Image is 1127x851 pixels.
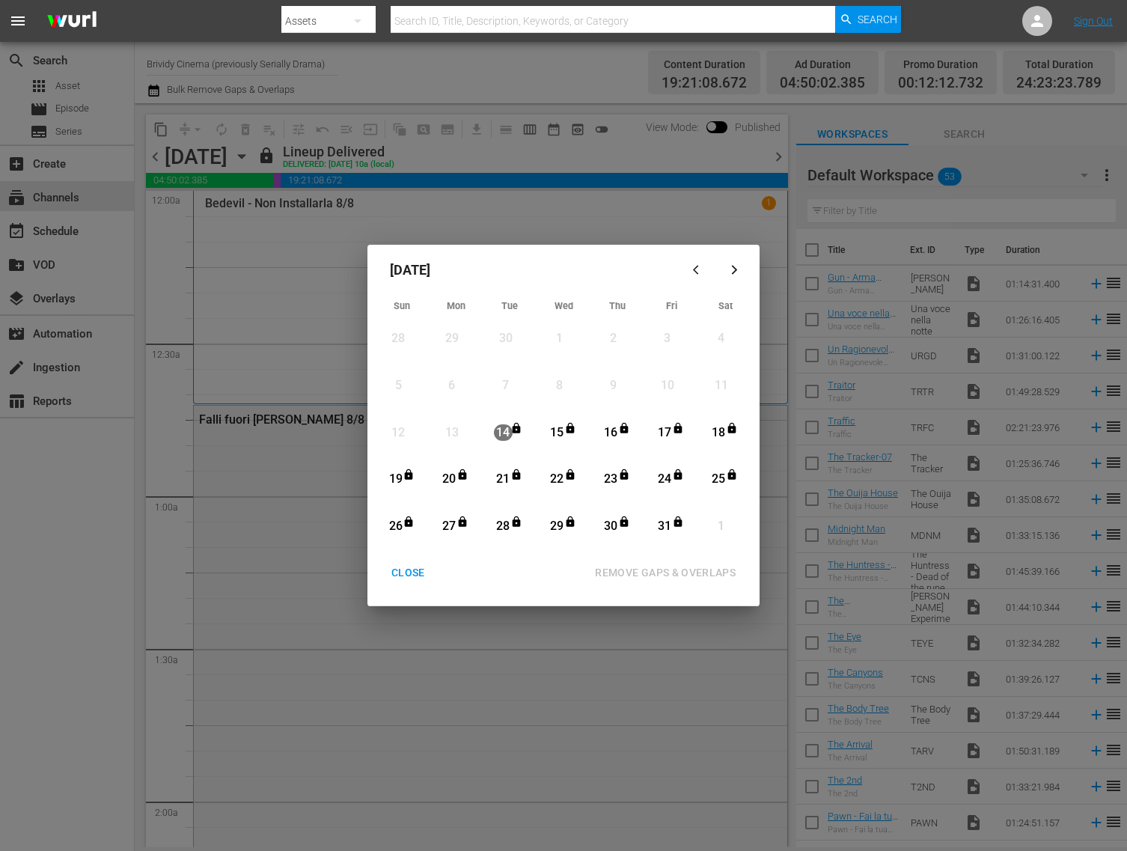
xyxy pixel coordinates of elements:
[709,424,728,442] div: 18
[666,300,677,311] span: Fri
[494,518,513,535] div: 28
[712,377,730,394] div: 11
[386,471,405,488] div: 19
[394,300,410,311] span: Sun
[604,330,623,347] div: 2
[602,471,620,488] div: 23
[718,300,733,311] span: Sat
[501,300,518,311] span: Tue
[494,424,513,442] div: 14
[440,471,459,488] div: 20
[550,330,569,347] div: 1
[36,4,108,39] img: ans4CAIJ8jUAAAAAAAAAAAAAAAAAAAAAAAAgQb4GAAAAAAAAAAAAAAAAAAAAAAAAJMjXAAAAAAAAAAAAAAAAAAAAAAAAgAT5G...
[447,300,465,311] span: Mon
[656,471,674,488] div: 24
[602,424,620,442] div: 16
[389,330,408,347] div: 28
[656,518,674,535] div: 31
[373,559,443,587] button: CLOSE
[712,330,730,347] div: 4
[548,424,566,442] div: 15
[604,377,623,394] div: 9
[555,300,573,311] span: Wed
[709,471,728,488] div: 25
[712,518,730,535] div: 1
[389,377,408,394] div: 5
[496,330,515,347] div: 30
[386,518,405,535] div: 26
[609,300,626,311] span: Thu
[494,471,513,488] div: 21
[658,330,676,347] div: 3
[658,377,676,394] div: 10
[375,296,752,552] div: Month View
[389,424,408,442] div: 12
[602,518,620,535] div: 30
[375,252,680,288] div: [DATE]
[442,424,461,442] div: 13
[440,518,459,535] div: 27
[550,377,569,394] div: 8
[442,330,461,347] div: 29
[9,12,27,30] span: menu
[1074,15,1113,27] a: Sign Out
[379,564,437,582] div: CLOSE
[656,424,674,442] div: 17
[548,471,566,488] div: 22
[858,6,897,33] span: Search
[496,377,515,394] div: 7
[548,518,566,535] div: 29
[442,377,461,394] div: 6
